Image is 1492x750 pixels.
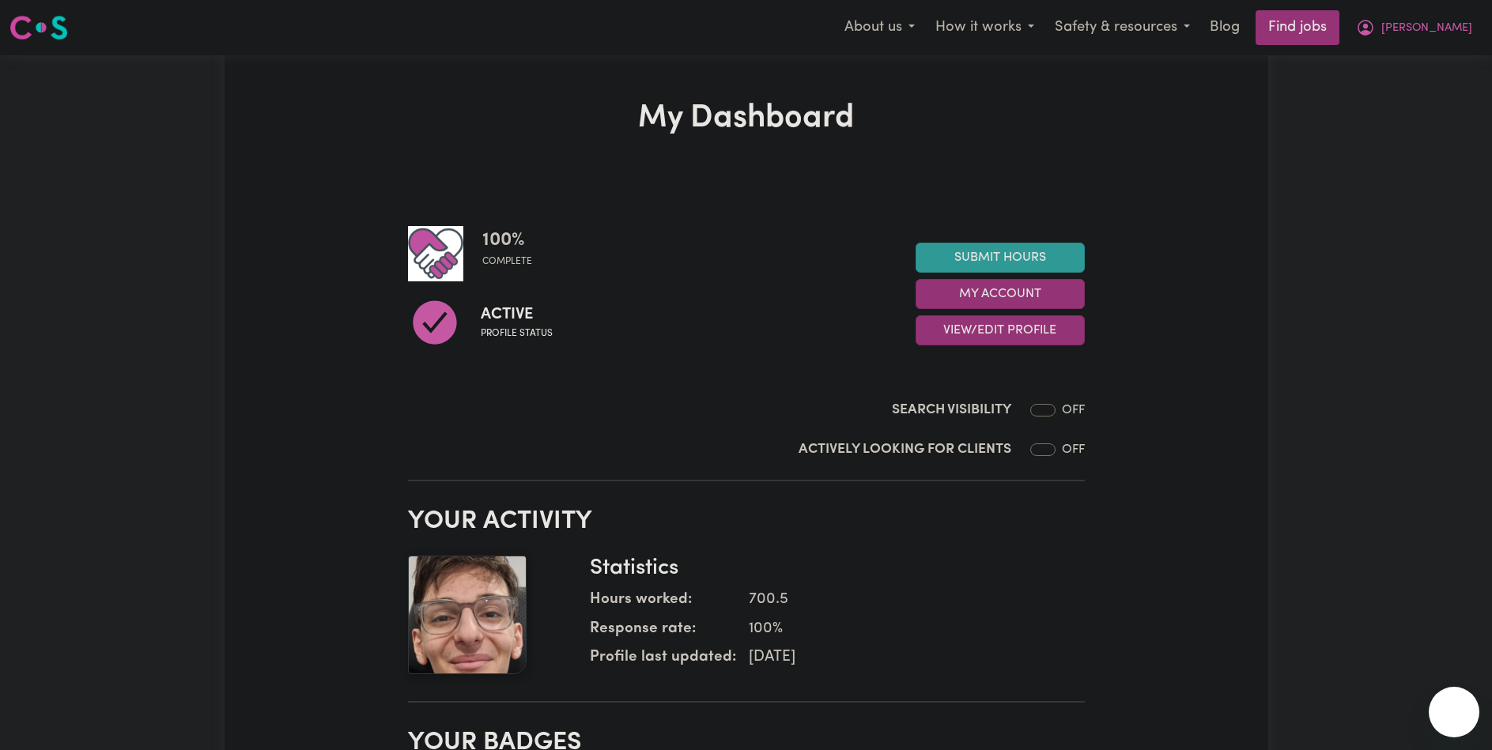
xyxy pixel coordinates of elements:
span: Profile status [481,326,553,341]
h2: Your activity [408,507,1085,537]
div: Profile completeness: 100% [482,226,545,281]
button: My Account [1346,11,1483,44]
a: Blog [1200,10,1249,45]
a: Submit Hours [916,243,1085,273]
img: Careseekers logo [9,13,68,42]
span: [PERSON_NAME] [1381,20,1472,37]
button: Safety & resources [1044,11,1200,44]
button: About us [834,11,925,44]
h3: Statistics [590,556,1072,582]
span: OFF [1062,443,1085,456]
dd: 700.5 [736,589,1072,612]
dt: Response rate: [590,618,736,647]
label: Search Visibility [892,400,1011,420]
button: My Account [916,279,1085,309]
a: Careseekers logo [9,9,68,46]
span: OFF [1062,404,1085,416]
iframe: Button to launch messaging window [1429,687,1479,737]
button: How it works [925,11,1044,44]
dt: Profile last updated: [590,646,736,676]
span: complete [482,254,532,269]
label: Actively Looking for Clients [799,439,1011,460]
button: View/Edit Profile [916,315,1085,345]
dd: [DATE] [736,646,1072,669]
dd: 100 % [736,618,1072,641]
span: Active [481,303,553,326]
img: Your profile picture [408,556,527,674]
h1: My Dashboard [408,100,1085,138]
dt: Hours worked: [590,589,736,618]
span: 100 % [482,226,532,254]
a: Find jobs [1256,10,1339,45]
